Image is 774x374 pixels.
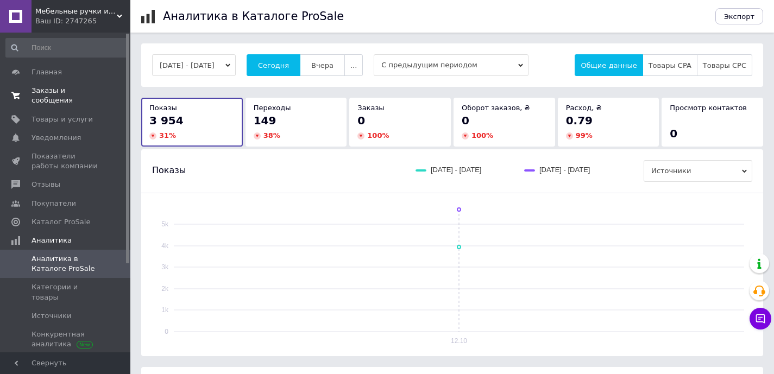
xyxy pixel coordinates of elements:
text: 2k [161,285,169,293]
h1: Аналитика в Каталоге ProSale [163,10,344,23]
button: Чат с покупателем [750,308,771,329]
span: 0 [357,114,365,127]
text: 0 [165,328,168,335]
span: Аналитика [32,236,72,245]
span: 31 % [159,131,176,140]
span: Категории и товары [32,282,100,302]
button: Экспорт [715,8,763,24]
span: Показы [149,104,177,112]
span: С предыдущим периодом [374,54,528,76]
span: 3 954 [149,114,184,127]
span: 0 [462,114,469,127]
span: 149 [254,114,276,127]
button: [DATE] - [DATE] [152,54,236,76]
text: 1k [161,306,169,314]
text: 4k [161,242,169,250]
text: 3k [161,263,169,271]
span: Аналитика в Каталоге ProSale [32,254,100,274]
span: 100 % [471,131,493,140]
span: Экспорт [724,12,754,21]
span: Переходы [254,104,291,112]
text: 5k [161,220,169,228]
span: Товары CPC [703,61,746,69]
span: Уведомления [32,133,81,143]
span: 0.79 [566,114,593,127]
span: 38 % [263,131,280,140]
span: Покупатели [32,199,76,208]
span: Вчера [311,61,333,69]
span: Общие данные [581,61,637,69]
div: Ваш ID: 2747265 [35,16,130,26]
span: Оборот заказов, ₴ [462,104,530,112]
span: Отзывы [32,180,60,189]
span: Товары и услуги [32,115,93,124]
span: Расход, ₴ [566,104,602,112]
span: Заказы и сообщения [32,86,100,105]
span: ... [350,61,357,69]
span: Просмотр контактов [670,104,747,112]
span: Мебельные ручки и фурнитура [35,7,117,16]
span: Товары CPA [649,61,691,69]
button: Вчера [300,54,345,76]
button: Сегодня [247,54,300,76]
span: Показатели работы компании [32,151,100,171]
span: Источники [32,311,71,321]
span: 99 % [576,131,593,140]
button: Товары CPC [697,54,752,76]
text: 12.10 [451,337,467,345]
span: Заказы [357,104,384,112]
span: 100 % [367,131,389,140]
span: Конкурентная аналитика [32,329,100,349]
span: Показы [152,164,186,176]
span: Сегодня [258,61,289,69]
button: Товары CPA [643,54,697,76]
span: Источники [644,160,752,182]
button: Общие данные [575,54,643,76]
span: Главная [32,67,62,77]
input: Поиск [5,38,128,58]
span: 0 [670,127,677,140]
button: ... [344,54,363,76]
span: Каталог ProSale [32,217,90,227]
